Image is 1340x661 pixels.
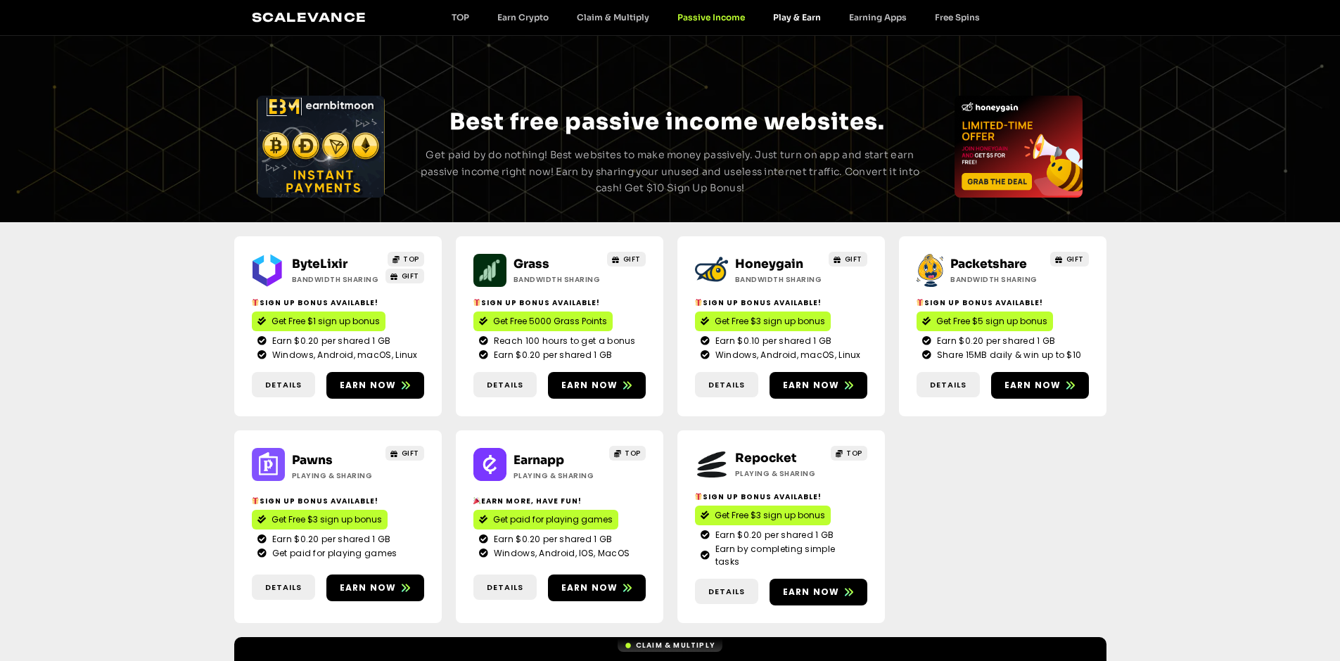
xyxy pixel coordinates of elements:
a: Details [252,575,315,601]
a: Earn now [770,579,867,605]
img: 🎁 [252,497,259,504]
h2: Sign up bonus available! [917,297,1089,308]
h2: Playing & Sharing [513,470,601,481]
span: TOP [403,254,419,264]
h2: Bandwidth Sharing [735,274,823,285]
h2: Sign up bonus available! [252,297,424,308]
span: Earn now [561,582,618,594]
span: Windows, Android, IOS, MacOS [490,547,630,560]
span: GIFT [402,448,419,458]
a: Earn now [548,575,646,601]
a: Earn now [548,372,646,399]
a: Scalevance [252,10,367,25]
span: Share 15MB daily & win up to $10 [933,349,1082,361]
img: 🎁 [917,299,924,306]
span: Details [930,379,966,391]
span: Get Free 5000 Grass Points [493,315,607,328]
a: Get Free $3 sign up bonus [695,506,831,525]
span: Details [708,379,745,391]
span: Earn now [783,379,840,392]
nav: Menu [438,12,994,23]
span: Get paid for playing games [493,513,613,526]
a: Honeygain [735,257,803,271]
h2: Sign Up Bonus Available! [695,492,867,502]
span: Details [487,582,523,593]
a: Get paid for playing games [473,510,618,530]
a: TOP [831,446,867,461]
a: Details [473,575,537,601]
span: Earn now [561,379,618,392]
span: Get Free $3 sign up bonus [715,509,825,522]
span: Get Free $3 sign up bonus [272,513,382,526]
a: Earn Crypto [483,12,563,23]
span: Reach 100 hours to get a bonus [490,335,636,347]
span: Earn $0.20 per shared 1 GB [933,335,1056,347]
a: Get Free $3 sign up bonus [252,510,388,530]
a: Get Free $1 sign up bonus [252,312,385,331]
span: Details [265,379,302,391]
span: Earn $0.20 per shared 1 GB [490,349,613,361]
img: 🎁 [473,299,480,306]
a: Grass [513,257,549,271]
span: Details [487,379,523,391]
img: 🎁 [695,493,702,500]
span: Earn now [340,582,397,594]
span: Windows, Android, macOS, Linux [269,349,418,361]
span: Earn $0.20 per shared 1 GB [269,533,391,546]
span: Get Free $1 sign up bonus [272,315,380,328]
span: GIFT [402,271,419,281]
p: Get paid by do nothing! Best websites to make money passively. Just turn on app and start earn pa... [409,147,932,197]
a: Repocket [735,451,796,466]
a: GIFT [829,252,867,267]
a: Details [252,372,315,398]
a: Earn now [991,372,1089,399]
span: Claim & Multiply [636,640,715,650]
a: Earnapp [513,453,564,468]
span: Get Free $3 sign up bonus [715,315,825,328]
span: Earn $0.20 per shared 1 GB [712,529,834,541]
h2: Playing & Sharing [735,468,823,479]
span: Earn now [1004,379,1061,392]
h2: Playing & Sharing [292,470,380,481]
a: TOP [609,446,646,461]
a: Details [695,372,758,398]
div: Slides [257,96,385,198]
a: Play & Earn [759,12,835,23]
a: Packetshare [950,257,1027,271]
a: Details [695,579,758,605]
a: TOP [438,12,483,23]
h2: Bandwidth Sharing [950,274,1038,285]
span: GIFT [1066,254,1084,264]
a: GIFT [385,269,424,283]
a: Claim & Multiply [563,12,663,23]
a: Earn now [326,575,424,601]
span: GIFT [623,254,641,264]
h2: Sign up bonus available! [695,297,867,308]
span: Earn by completing simple tasks [712,543,862,568]
a: Claim & Multiply [618,638,722,652]
a: Free Spins [921,12,994,23]
span: Earn $0.10 per shared 1 GB [712,335,832,347]
h2: Earn More, Have Fun! [473,496,646,506]
a: Get Free $3 sign up bonus [695,312,831,331]
span: Earn $0.20 per shared 1 GB [490,533,613,546]
span: Earn now [783,586,840,598]
a: Earn now [770,372,867,399]
a: Get Free 5000 Grass Points [473,312,613,331]
span: Earn now [340,379,397,392]
span: GIFT [845,254,862,264]
span: Windows, Android, macOS, Linux [712,349,861,361]
img: 🎁 [252,299,259,306]
a: GIFT [1050,252,1089,267]
a: Details [473,372,537,398]
h2: Sign up bonus available! [473,297,646,308]
h2: Bandwidth Sharing [513,274,601,285]
a: GIFT [385,446,424,461]
a: Passive Income [663,12,759,23]
a: Get Free $5 sign up bonus [917,312,1053,331]
span: Best free passive income websites. [449,108,885,136]
span: TOP [846,448,862,458]
img: 🎁 [695,299,702,306]
img: 🎉 [473,497,480,504]
h2: Sign up bonus available! [252,496,424,506]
